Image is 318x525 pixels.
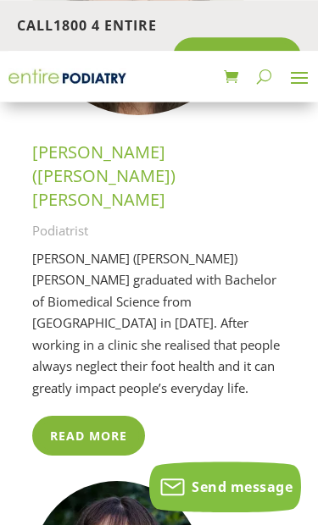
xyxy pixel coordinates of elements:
p: [PERSON_NAME] ([PERSON_NAME]) [PERSON_NAME] graduated with Bachelor of Biomedical Science from [G... [32,248,287,400]
a: 1800 4 ENTIRE [53,16,157,35]
span: Send message [192,478,293,496]
p: Podiatrist [32,220,287,248]
a: Read More [32,416,145,455]
a: Book Online [173,37,301,76]
button: Send message [149,461,301,512]
h3: [PERSON_NAME] ([PERSON_NAME]) [PERSON_NAME] [32,141,287,220]
p: Call [17,15,301,37]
